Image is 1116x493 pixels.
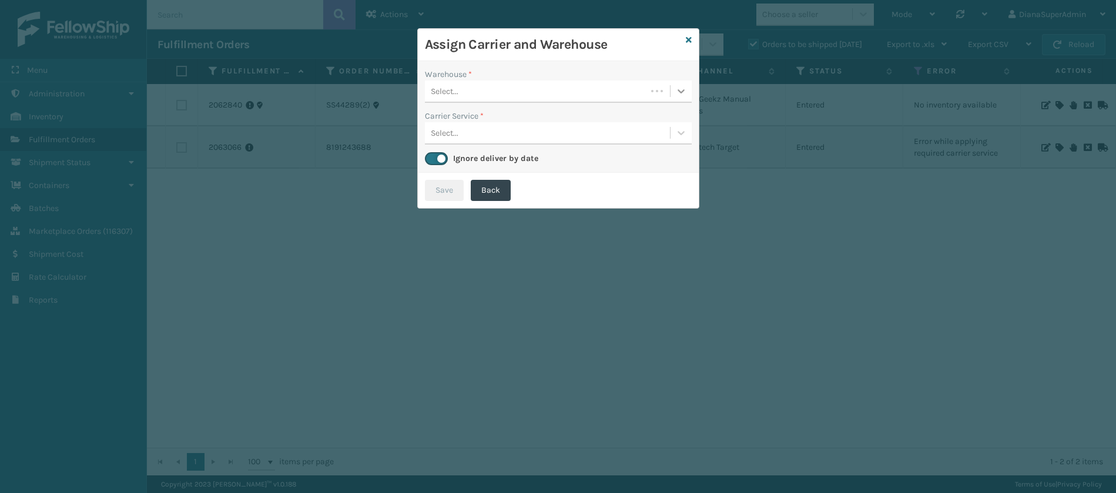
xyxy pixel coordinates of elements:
[425,110,484,122] label: Carrier Service
[453,153,538,163] label: Ignore deliver by date
[425,36,681,53] h3: Assign Carrier and Warehouse
[471,180,511,201] button: Back
[431,85,458,98] div: Select...
[425,68,472,81] label: Warehouse
[425,180,464,201] button: Save
[431,127,458,139] div: Select...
